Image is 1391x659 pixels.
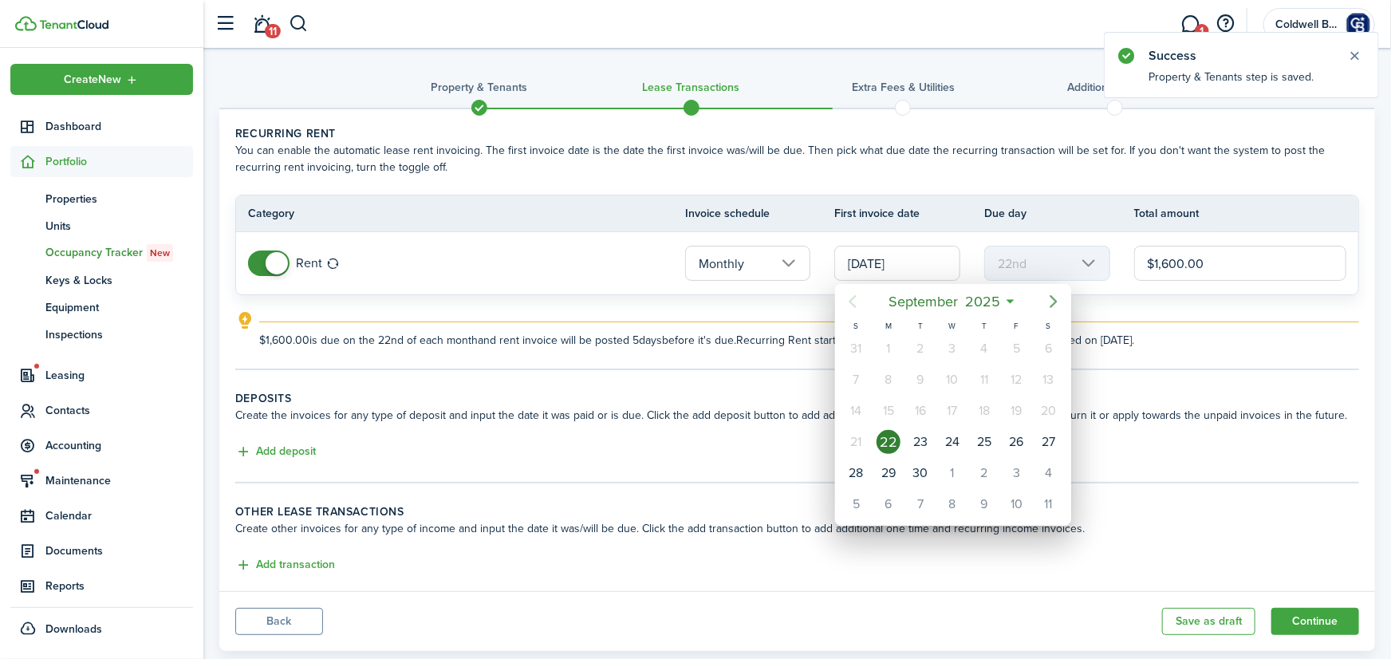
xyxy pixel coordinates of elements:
[962,287,1004,316] span: 2025
[1004,461,1028,485] div: Friday, October 3, 2025
[845,430,869,454] div: Sunday, September 21, 2025
[885,287,962,316] span: September
[940,399,964,423] div: Wednesday, September 17, 2025
[972,368,996,392] div: Thursday, September 11, 2025
[1004,492,1028,516] div: Friday, October 10, 2025
[1004,337,1028,361] div: Friday, September 5, 2025
[845,337,869,361] div: Sunday, August 31, 2025
[877,492,900,516] div: Monday, October 6, 2025
[1037,461,1061,485] div: Saturday, October 4, 2025
[908,492,932,516] div: Tuesday, October 7, 2025
[972,461,996,485] div: Thursday, October 2, 2025
[968,319,1000,333] div: T
[873,319,904,333] div: M
[908,430,932,454] div: Tuesday, September 23, 2025
[877,368,900,392] div: Monday, September 8, 2025
[1037,430,1061,454] div: Saturday, September 27, 2025
[940,430,964,454] div: Wednesday, September 24, 2025
[1037,368,1061,392] div: Saturday, September 13, 2025
[908,399,932,423] div: Tuesday, September 16, 2025
[972,399,996,423] div: Thursday, September 18, 2025
[845,461,869,485] div: Sunday, September 28, 2025
[936,319,968,333] div: W
[908,337,932,361] div: Tuesday, September 2, 2025
[1037,337,1061,361] div: Saturday, September 6, 2025
[972,337,996,361] div: Thursday, September 4, 2025
[940,461,964,485] div: Wednesday, October 1, 2025
[972,492,996,516] div: Thursday, October 9, 2025
[908,461,932,485] div: Tuesday, September 30, 2025
[877,430,900,454] div: Today, Monday, September 22, 2025
[879,287,1011,316] mbsc-button: September2025
[904,319,936,333] div: T
[877,337,900,361] div: Monday, September 1, 2025
[908,368,932,392] div: Tuesday, September 9, 2025
[1038,286,1070,318] mbsc-button: Next page
[1004,399,1028,423] div: Friday, September 19, 2025
[845,492,869,516] div: Sunday, October 5, 2025
[1037,399,1061,423] div: Saturday, September 20, 2025
[845,368,869,392] div: Sunday, September 7, 2025
[1000,319,1032,333] div: F
[940,368,964,392] div: Wednesday, September 10, 2025
[877,399,900,423] div: Monday, September 15, 2025
[845,399,869,423] div: Sunday, September 14, 2025
[940,492,964,516] div: Wednesday, October 8, 2025
[1004,368,1028,392] div: Friday, September 12, 2025
[837,286,869,318] mbsc-button: Previous page
[1032,319,1064,333] div: S
[841,319,873,333] div: S
[877,461,900,485] div: Monday, September 29, 2025
[972,430,996,454] div: Thursday, September 25, 2025
[1004,430,1028,454] div: Friday, September 26, 2025
[1037,492,1061,516] div: Saturday, October 11, 2025
[940,337,964,361] div: Wednesday, September 3, 2025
